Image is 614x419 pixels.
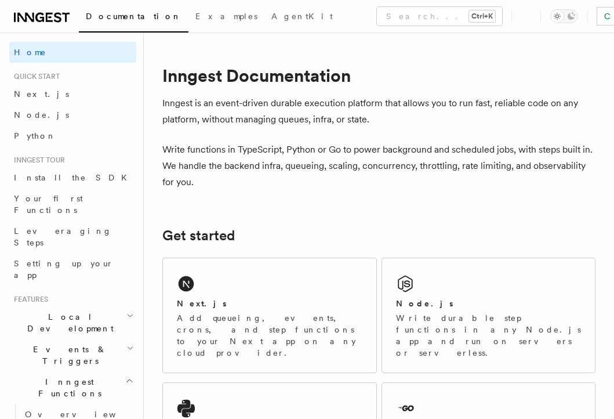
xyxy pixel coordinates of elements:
[14,110,69,120] span: Node.js
[162,258,377,373] a: Next.jsAdd queueing, events, crons, and step functions to your Next app on any cloud provider.
[9,376,125,399] span: Inngest Functions
[9,188,136,221] a: Your first Functions
[195,12,257,21] span: Examples
[271,12,333,21] span: AgentKit
[9,72,60,81] span: Quick start
[9,339,136,371] button: Events & Triggers
[188,3,264,31] a: Examples
[469,10,495,22] kbd: Ctrl+K
[9,306,136,339] button: Local Development
[377,7,502,26] button: Search...Ctrl+K
[396,312,582,359] p: Write durable step functions in any Node.js app and run on servers or serverless.
[14,194,83,215] span: Your first Functions
[9,221,136,253] a: Leveraging Steps
[14,131,56,140] span: Python
[9,311,126,334] span: Local Development
[9,344,126,367] span: Events & Triggers
[9,371,136,404] button: Inngest Functions
[9,84,136,104] a: Next.js
[14,89,69,99] span: Next.js
[9,253,136,286] a: Setting up your app
[9,167,136,188] a: Install the SDK
[79,3,188,32] a: Documentation
[162,142,595,190] p: Write functions in TypeScript, Python or Go to power background and scheduled jobs, with steps bu...
[162,227,235,244] a: Get started
[14,259,114,280] span: Setting up your app
[177,298,227,309] h2: Next.js
[396,298,453,309] h2: Node.js
[25,410,144,419] span: Overview
[86,12,181,21] span: Documentation
[162,65,595,86] h1: Inngest Documentation
[9,104,136,125] a: Node.js
[9,295,48,304] span: Features
[9,156,65,165] span: Inngest tour
[9,125,136,146] a: Python
[550,9,578,23] button: Toggle dark mode
[177,312,362,359] p: Add queueing, events, crons, and step functions to your Next app on any cloud provider.
[14,46,46,58] span: Home
[264,3,340,31] a: AgentKit
[382,258,596,373] a: Node.jsWrite durable step functions in any Node.js app and run on servers or serverless.
[14,173,134,182] span: Install the SDK
[14,226,112,247] span: Leveraging Steps
[9,42,136,63] a: Home
[162,95,595,128] p: Inngest is an event-driven durable execution platform that allows you to run fast, reliable code ...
